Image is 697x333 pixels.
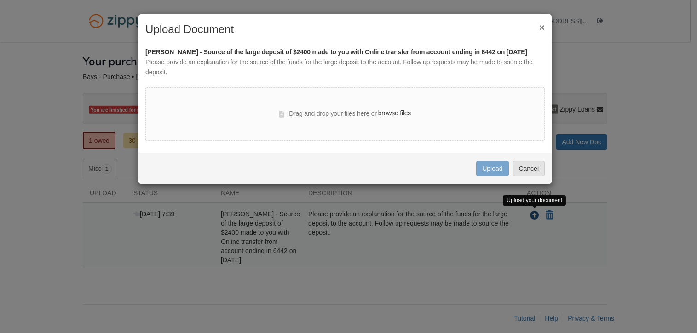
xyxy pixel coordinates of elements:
button: Cancel [513,161,545,176]
div: [PERSON_NAME] - Source of the large deposit of $2400 made to you with Online transfer from accoun... [145,47,545,57]
h2: Upload Document [145,23,545,35]
div: Drag and drop your files here or [279,108,411,119]
label: browse files [378,108,411,119]
div: Please provide an explanation for the source of the funds for the large deposit to the account. F... [145,57,545,78]
button: Upload [476,161,508,176]
div: Upload your document [503,195,566,206]
button: × [539,23,545,32]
